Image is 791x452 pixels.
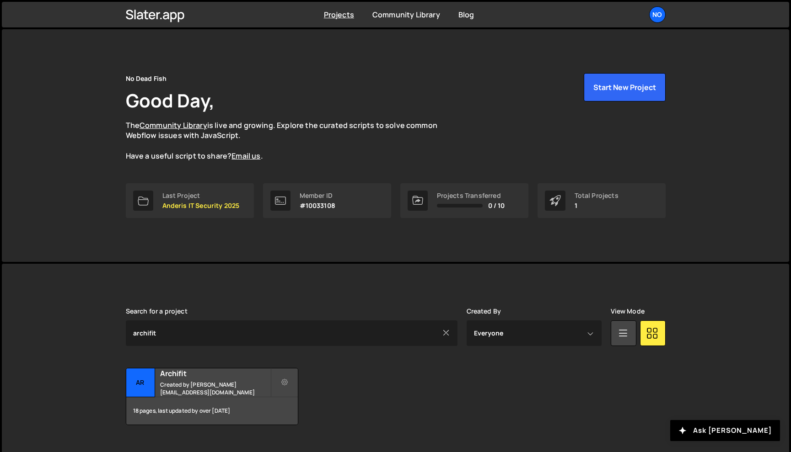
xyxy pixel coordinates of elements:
[126,88,215,113] h1: Good Day,
[126,368,298,425] a: Ar Archifit Created by [PERSON_NAME][EMAIL_ADDRESS][DOMAIN_NAME] 18 pages, last updated by over [...
[300,192,335,199] div: Member ID
[126,397,298,425] div: 18 pages, last updated by over [DATE]
[160,368,270,378] h2: Archifit
[231,151,260,161] a: Email us
[458,10,474,20] a: Blog
[126,120,455,161] p: The is live and growing. Explore the curated scripts to solve common Webflow issues with JavaScri...
[140,120,207,130] a: Community Library
[575,202,619,209] p: 1
[467,308,501,315] label: Created By
[575,192,619,199] div: Total Projects
[126,308,188,315] label: Search for a project
[126,183,254,218] a: Last Project Anderis IT Security 2025
[162,202,240,209] p: Anderis IT Security 2025
[670,420,780,441] button: Ask [PERSON_NAME]
[372,10,440,20] a: Community Library
[611,308,645,315] label: View Mode
[126,320,457,346] input: Type your project...
[126,73,167,84] div: No Dead Fish
[649,6,666,23] a: No
[584,73,666,101] button: Start New Project
[300,202,335,209] p: #10033108
[437,192,505,199] div: Projects Transferred
[324,10,354,20] a: Projects
[162,192,240,199] div: Last Project
[488,202,505,209] span: 0 / 10
[160,381,270,396] small: Created by [PERSON_NAME][EMAIL_ADDRESS][DOMAIN_NAME]
[126,368,155,397] div: Ar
